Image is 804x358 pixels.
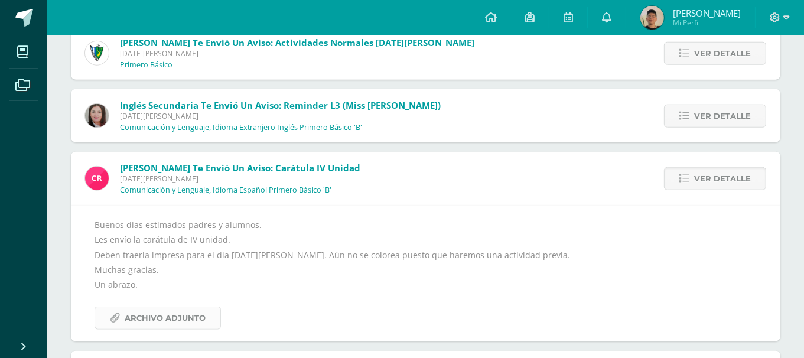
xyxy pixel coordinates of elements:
span: [DATE][PERSON_NAME] [120,174,360,184]
span: Archivo Adjunto [125,307,206,329]
span: Ver detalle [694,43,751,64]
p: Primero Básico [120,60,172,70]
img: 8af0450cf43d44e38c4a1497329761f3.png [85,104,109,128]
img: 72347cb9cd00c84b9f47910306cec33d.png [640,6,664,30]
span: [PERSON_NAME] te envió un aviso: Carátula IV unidad [120,162,360,174]
span: [PERSON_NAME] [673,7,741,19]
span: Ver detalle [694,105,751,127]
span: Ver detalle [694,168,751,190]
div: Buenos días estimados padres y alumnos. Les envío la carátula de IV unidad. Deben traerla impresa... [95,217,757,330]
img: 9f174a157161b4ddbe12118a61fed988.png [85,41,109,65]
span: [PERSON_NAME] te envió un aviso: Actividades Normales [DATE][PERSON_NAME] [120,37,474,48]
span: [DATE][PERSON_NAME] [120,48,474,58]
img: ab28fb4d7ed199cf7a34bbef56a79c5b.png [85,167,109,190]
a: Archivo Adjunto [95,307,221,330]
p: Comunicación y Lenguaje, Idioma Extranjero Inglés Primero Básico 'B' [120,123,362,132]
p: Comunicación y Lenguaje, Idioma Español Primero Básico 'B' [120,185,331,195]
span: Mi Perfil [673,18,741,28]
span: Inglés Secundaria te envió un aviso: Reminder L3 (Miss [PERSON_NAME]) [120,99,441,111]
span: [DATE][PERSON_NAME] [120,111,441,121]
